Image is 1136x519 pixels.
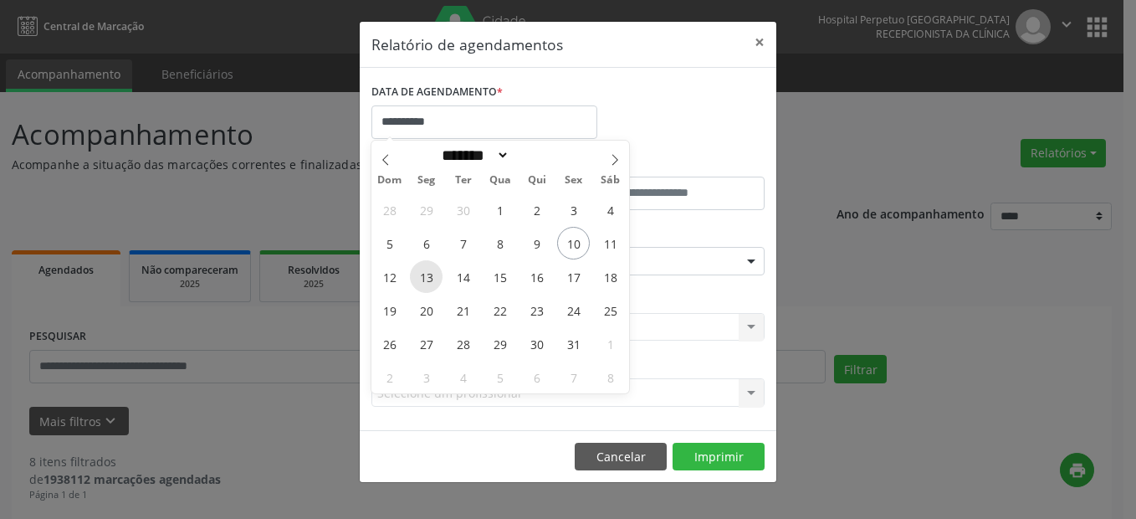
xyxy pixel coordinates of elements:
[594,294,627,326] span: Outubro 25, 2025
[594,361,627,393] span: Novembro 8, 2025
[371,33,563,55] h5: Relatório de agendamentos
[519,175,555,186] span: Qui
[408,175,445,186] span: Seg
[484,294,516,326] span: Outubro 22, 2025
[484,327,516,360] span: Outubro 29, 2025
[594,227,627,259] span: Outubro 11, 2025
[592,175,629,186] span: Sáb
[743,22,776,63] button: Close
[673,443,765,471] button: Imprimir
[520,327,553,360] span: Outubro 30, 2025
[447,260,479,293] span: Outubro 14, 2025
[557,327,590,360] span: Outubro 31, 2025
[484,227,516,259] span: Outubro 8, 2025
[373,227,406,259] span: Outubro 5, 2025
[447,327,479,360] span: Outubro 28, 2025
[447,193,479,226] span: Setembro 30, 2025
[373,294,406,326] span: Outubro 19, 2025
[482,175,519,186] span: Qua
[410,193,443,226] span: Setembro 29, 2025
[410,227,443,259] span: Outubro 6, 2025
[520,260,553,293] span: Outubro 16, 2025
[371,175,408,186] span: Dom
[484,260,516,293] span: Outubro 15, 2025
[447,227,479,259] span: Outubro 7, 2025
[410,260,443,293] span: Outubro 13, 2025
[436,146,509,164] select: Month
[520,361,553,393] span: Novembro 6, 2025
[572,151,765,177] label: ATÉ
[373,260,406,293] span: Outubro 12, 2025
[520,193,553,226] span: Outubro 2, 2025
[557,227,590,259] span: Outubro 10, 2025
[447,361,479,393] span: Novembro 4, 2025
[373,361,406,393] span: Novembro 2, 2025
[484,361,516,393] span: Novembro 5, 2025
[557,361,590,393] span: Novembro 7, 2025
[410,361,443,393] span: Novembro 3, 2025
[557,294,590,326] span: Outubro 24, 2025
[373,327,406,360] span: Outubro 26, 2025
[371,80,503,105] label: DATA DE AGENDAMENTO
[447,294,479,326] span: Outubro 21, 2025
[594,327,627,360] span: Novembro 1, 2025
[484,193,516,226] span: Outubro 1, 2025
[555,175,592,186] span: Sex
[373,193,406,226] span: Setembro 28, 2025
[575,443,667,471] button: Cancelar
[557,193,590,226] span: Outubro 3, 2025
[594,193,627,226] span: Outubro 4, 2025
[557,260,590,293] span: Outubro 17, 2025
[509,146,565,164] input: Year
[520,294,553,326] span: Outubro 23, 2025
[445,175,482,186] span: Ter
[520,227,553,259] span: Outubro 9, 2025
[410,294,443,326] span: Outubro 20, 2025
[410,327,443,360] span: Outubro 27, 2025
[594,260,627,293] span: Outubro 18, 2025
